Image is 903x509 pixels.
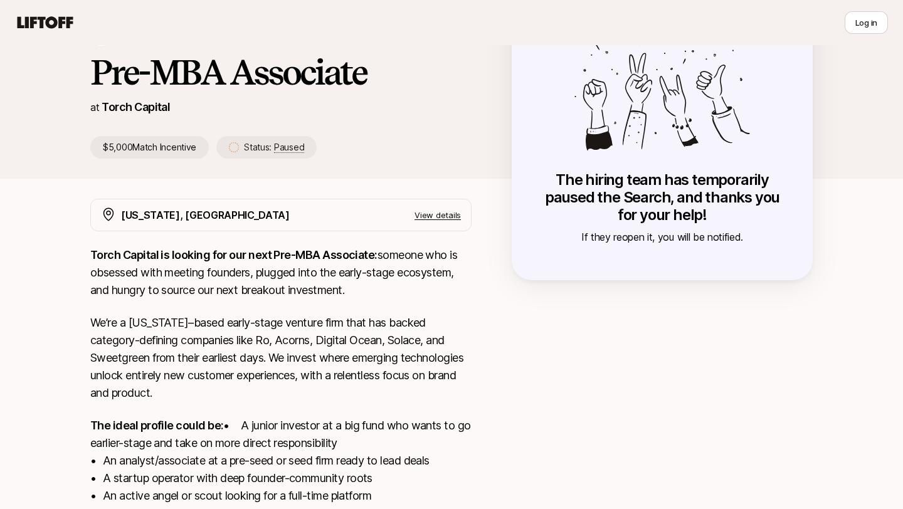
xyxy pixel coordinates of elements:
h1: Pre-MBA Associate [90,53,472,91]
p: We’re a [US_STATE]–based early-stage venture firm that has backed category-defining companies lik... [90,314,472,402]
p: View details [415,209,461,221]
p: [US_STATE], [GEOGRAPHIC_DATA] [121,207,290,223]
a: Torch Capital [102,100,170,113]
p: Status: [244,140,304,155]
strong: The ideal profile could be: [90,419,223,432]
button: Log in [845,11,888,34]
p: someone who is obsessed with meeting founders, plugged into the early-stage ecosystem, and hungry... [90,246,472,299]
p: $5,000 Match Incentive [90,136,209,159]
p: at [90,99,99,115]
span: Paused [274,142,304,153]
p: If they reopen it, you will be notified. [537,229,788,245]
strong: Torch Capital is looking for our next Pre-MBA Associate: [90,248,378,261]
p: The hiring team has temporarily paused the Search, and thanks you for your help! [537,171,788,224]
